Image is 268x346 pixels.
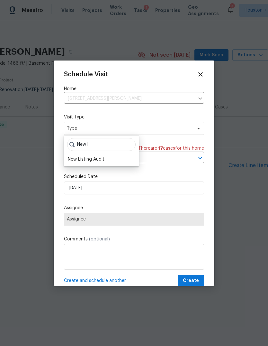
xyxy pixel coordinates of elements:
[64,173,204,180] label: Scheduled Date
[64,71,108,78] span: Schedule Visit
[68,156,104,163] div: New Listing Audit
[64,86,204,92] label: Home
[178,275,204,287] button: Create
[67,217,201,222] span: Assignee
[67,125,192,132] span: Type
[64,236,204,242] label: Comments
[158,146,163,151] span: 17
[183,277,199,285] span: Create
[64,182,204,194] input: M/D/YYYY
[89,237,110,241] span: (optional)
[197,71,204,78] span: Close
[138,145,204,152] span: There are case s for this home
[64,94,194,104] input: Enter in an address
[64,205,204,211] label: Assignee
[64,114,204,120] label: Visit Type
[64,277,126,284] span: Create and schedule another
[196,154,205,163] button: Open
